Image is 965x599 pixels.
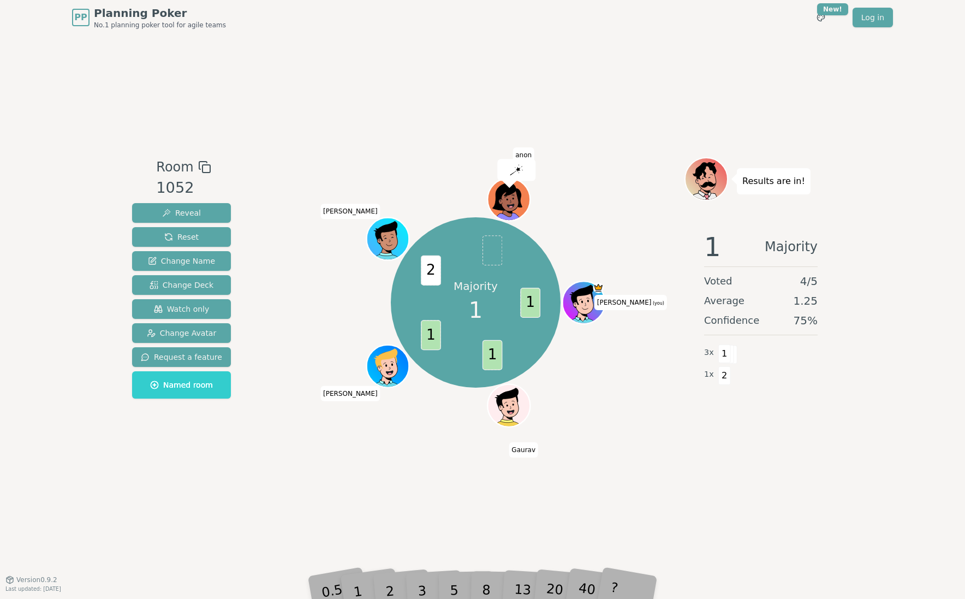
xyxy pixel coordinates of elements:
span: Planning Poker [94,5,226,21]
button: Named room [132,371,231,399]
span: 1 [482,340,503,370]
a: Log in [853,8,893,27]
span: (you) [651,301,664,306]
button: Change Name [132,251,231,271]
button: Reset [132,227,231,247]
span: 1.25 [793,293,818,309]
button: Change Deck [132,275,231,295]
span: Mike is the host [593,283,604,294]
span: Room [156,157,193,177]
button: Change Avatar [132,323,231,343]
span: Reset [164,232,199,242]
span: Voted [704,274,732,289]
span: Reveal [162,207,201,218]
p: Results are in! [742,174,805,189]
span: 3 x [704,347,714,359]
span: Named room [150,379,213,390]
img: reveal [510,164,523,175]
span: 1 [704,234,721,260]
a: PPPlanning PokerNo.1 planning poker tool for agile teams [72,5,226,29]
span: Click to change your name [509,442,538,458]
span: Change Avatar [147,328,217,339]
span: 4 / 5 [800,274,818,289]
button: Reveal [132,203,231,223]
span: Request a feature [141,352,222,363]
span: Average [704,293,744,309]
span: No.1 planning poker tool for agile teams [94,21,226,29]
span: 1 [469,294,482,327]
span: Click to change your name [320,386,380,401]
span: Last updated: [DATE] [5,586,61,592]
span: 1 [521,288,541,318]
span: Watch only [154,304,210,315]
span: Majority [765,234,818,260]
span: Click to change your name [320,204,380,219]
span: 1 [718,345,731,363]
button: New! [811,8,831,27]
span: Change Deck [150,280,213,290]
button: Watch only [132,299,231,319]
span: Confidence [704,313,759,328]
button: Click to change your avatar [564,283,604,323]
div: 1052 [156,177,211,199]
div: New! [817,3,848,15]
span: 1 [421,320,442,350]
span: Change Name [148,256,215,266]
span: Click to change your name [513,147,534,163]
span: 2 [421,255,442,285]
button: Request a feature [132,347,231,367]
span: PP [74,11,87,24]
span: Click to change your name [594,295,667,310]
span: 2 [718,366,731,385]
p: Majority [454,278,498,294]
span: 75 % [794,313,818,328]
span: 1 x [704,369,714,381]
button: Version0.9.2 [5,576,57,584]
span: Version 0.9.2 [16,576,57,584]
